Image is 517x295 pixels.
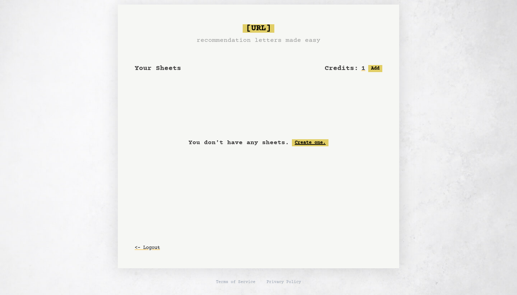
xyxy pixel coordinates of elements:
h2: 1 [361,64,365,73]
h2: Credits: [325,64,358,73]
h3: recommendation letters made easy [197,36,320,45]
a: Privacy Policy [267,280,301,285]
span: Your Sheets [135,64,181,72]
button: Add [368,65,382,72]
button: <- Logout [135,242,160,254]
p: You don't have any sheets. [189,138,289,148]
span: [URL] [243,24,274,33]
a: Terms of Service [216,280,255,285]
a: Create one. [292,139,328,146]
